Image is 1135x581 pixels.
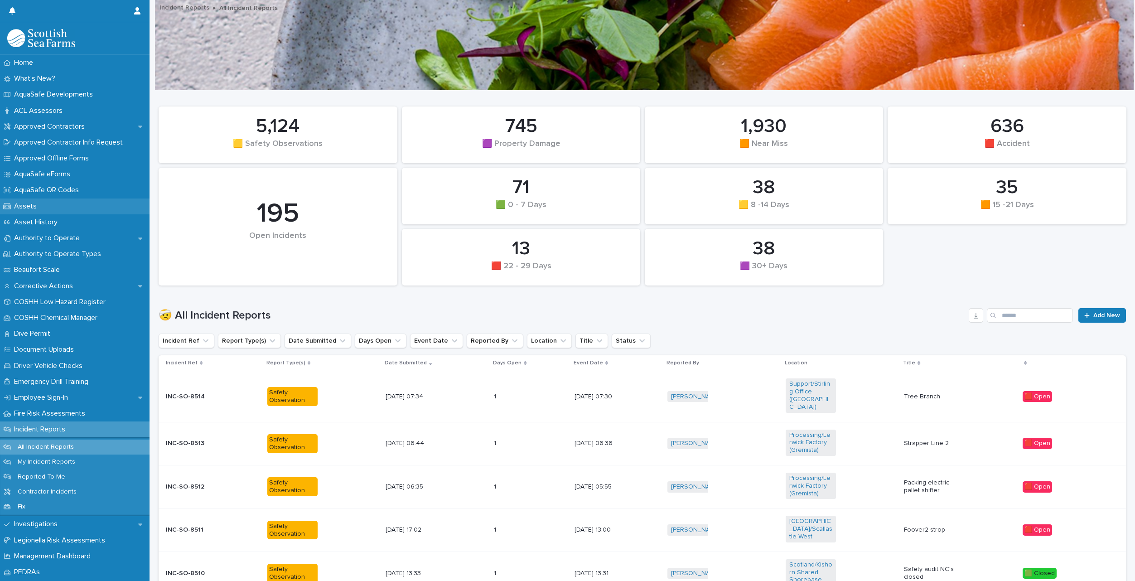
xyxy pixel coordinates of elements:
[575,570,625,577] p: [DATE] 13:31
[10,536,112,545] p: Legionella Risk Assessments
[789,431,832,454] a: Processing/Lerwick Factory (Gremista)
[904,526,954,534] p: Foover2 strop
[159,2,209,12] a: Incident Reports
[903,358,915,368] p: Title
[494,391,498,401] p: 1
[493,358,522,368] p: Days Open
[417,115,625,138] div: 745
[10,138,130,147] p: Approved Contractor Info Request
[386,440,436,447] p: [DATE] 06:44
[660,261,868,281] div: 🟪 30+ Days
[10,425,72,434] p: Incident Reports
[785,358,807,368] p: Location
[904,440,954,447] p: Strapper Line 2
[789,474,832,497] a: Processing/Lerwick Factory (Gremista)
[671,393,720,401] a: [PERSON_NAME]
[10,186,86,194] p: AquaSafe QR Codes
[10,345,81,354] p: Document Uploads
[1023,524,1052,536] div: 🟥 Open
[903,176,1111,199] div: 35
[671,440,720,447] a: [PERSON_NAME]
[174,115,382,138] div: 5,124
[219,2,278,12] p: All Incident Reports
[10,58,40,67] p: Home
[467,334,523,348] button: Reported By
[10,520,65,528] p: Investigations
[904,479,954,494] p: Packing electric pallet shifter
[903,115,1111,138] div: 636
[1023,568,1057,579] div: 🟩 Closed
[575,526,625,534] p: [DATE] 13:00
[660,115,868,138] div: 1,930
[386,570,436,577] p: [DATE] 13:33
[159,334,214,348] button: Incident Ref
[494,481,498,491] p: 1
[166,526,216,534] p: INC-SO-8511
[575,440,625,447] p: [DATE] 06:36
[10,329,58,338] p: Dive Permit
[904,566,954,581] p: Safety audit NC's closed
[667,358,699,368] p: Reported By
[903,200,1111,219] div: 🟧 15 -21 Days
[166,393,216,401] p: INC-SO-8514
[10,266,67,274] p: Beaufort Scale
[10,170,77,179] p: AquaSafe eForms
[10,282,80,290] p: Corrective Actions
[575,334,608,348] button: Title
[10,122,92,131] p: Approved Contractors
[575,393,625,401] p: [DATE] 07:30
[10,378,96,386] p: Emergency Drill Training
[267,387,318,406] div: Safety Observation
[285,334,351,348] button: Date Submitted
[987,308,1073,323] div: Search
[159,422,1126,465] tr: INC-SO-8513Safety Observation[DATE] 06:4411 [DATE] 06:36[PERSON_NAME] Processing/Lerwick Factory ...
[1078,308,1126,323] a: Add New
[10,314,105,322] p: COSHH Chemical Manager
[174,198,382,230] div: 195
[612,334,651,348] button: Status
[671,570,720,577] a: [PERSON_NAME]
[660,237,868,260] div: 38
[10,202,44,211] p: Assets
[494,568,498,577] p: 1
[10,234,87,242] p: Authority to Operate
[166,358,198,368] p: Incident Ref
[385,358,427,368] p: Date Submitted
[166,483,216,491] p: INC-SO-8512
[166,440,216,447] p: INC-SO-8513
[218,334,281,348] button: Report Type(s)
[10,409,92,418] p: Fire Risk Assessments
[417,237,625,260] div: 13
[789,518,832,540] a: [GEOGRAPHIC_DATA]/Scallastle West
[417,176,625,199] div: 71
[10,473,72,481] p: Reported To Me
[789,380,832,411] a: Support/Stirling Office ([GEOGRAPHIC_DATA])
[1023,438,1052,449] div: 🟥 Open
[10,74,63,83] p: What's New?
[660,176,868,199] div: 38
[410,334,463,348] button: Event Date
[159,371,1126,422] tr: INC-SO-8514Safety Observation[DATE] 07:3411 [DATE] 07:30[PERSON_NAME] Support/Stirling Office ([G...
[267,477,318,496] div: Safety Observation
[10,458,82,466] p: My Incident Reports
[1023,391,1052,402] div: 🟥 Open
[174,139,382,158] div: 🟨 Safety Observations
[494,524,498,534] p: 1
[386,526,436,534] p: [DATE] 17:02
[1093,312,1120,319] span: Add New
[267,434,318,453] div: Safety Observation
[904,393,954,401] p: Tree Branch
[417,200,625,219] div: 🟩 0 - 7 Days
[159,465,1126,508] tr: INC-SO-8512Safety Observation[DATE] 06:3511 [DATE] 05:55[PERSON_NAME] Processing/Lerwick Factory ...
[159,309,965,322] h1: 🤕 All Incident Reports
[10,503,33,511] p: Fix
[174,231,382,260] div: Open Incidents
[10,298,113,306] p: COSHH Low Hazard Register
[417,139,625,158] div: 🟪 Property Damage
[660,139,868,158] div: 🟧 Near Miss
[10,393,75,402] p: Employee Sign-In
[10,552,98,561] p: Management Dashboard
[574,358,603,368] p: Event Date
[10,250,108,258] p: Authority to Operate Types
[386,483,436,491] p: [DATE] 06:35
